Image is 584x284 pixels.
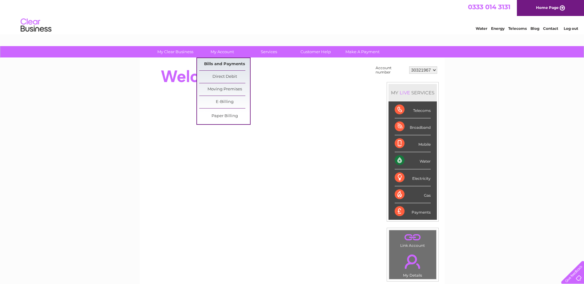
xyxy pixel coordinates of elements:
[150,46,201,57] a: My Clear Business
[199,110,250,122] a: Paper Billing
[391,232,435,243] a: .
[199,58,250,70] a: Bills and Payments
[290,46,341,57] a: Customer Help
[389,230,437,249] td: Link Account
[395,152,431,169] div: Water
[530,26,539,31] a: Blog
[395,169,431,186] div: Electricity
[476,26,487,31] a: Water
[197,46,248,57] a: My Account
[398,90,411,96] div: LIVE
[244,46,294,57] a: Services
[564,26,578,31] a: Log out
[468,3,510,11] a: 0333 014 3131
[337,46,388,57] a: Make A Payment
[199,96,250,108] a: E-Billing
[199,83,250,96] a: Moving Premises
[391,251,435,272] a: .
[508,26,527,31] a: Telecoms
[199,71,250,83] a: Direct Debit
[374,64,408,76] td: Account number
[389,84,437,101] div: MY SERVICES
[395,203,431,220] div: Payments
[491,26,505,31] a: Energy
[395,135,431,152] div: Mobile
[20,16,52,35] img: logo.png
[395,186,431,203] div: Gas
[147,3,438,30] div: Clear Business is a trading name of Verastar Limited (registered in [GEOGRAPHIC_DATA] No. 3667643...
[395,101,431,118] div: Telecoms
[389,249,437,279] td: My Details
[395,118,431,135] div: Broadband
[543,26,558,31] a: Contact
